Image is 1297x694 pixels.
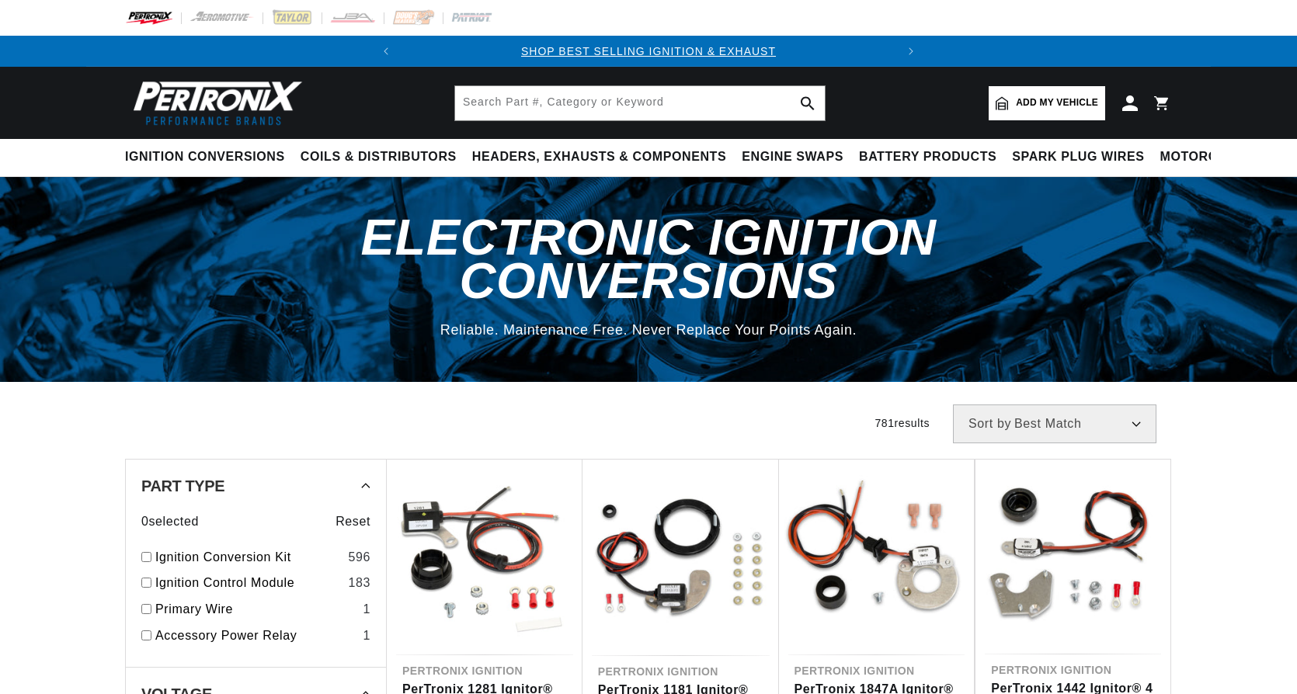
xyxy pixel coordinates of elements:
[125,139,293,175] summary: Ignition Conversions
[989,86,1105,120] a: Add my vehicle
[155,626,356,646] a: Accessory Power Relay
[1012,149,1144,165] span: Spark Plug Wires
[1160,149,1253,165] span: Motorcycle
[521,45,776,57] a: SHOP BEST SELLING IGNITION & EXHAUST
[348,547,370,567] div: 596
[348,573,370,593] div: 183
[141,478,224,494] span: Part Type
[336,512,370,532] span: Reset
[742,149,843,165] span: Engine Swaps
[402,43,895,60] div: 1 of 2
[968,418,1011,430] span: Sort by
[155,599,356,619] a: Primary Wire
[301,149,457,165] span: Coils & Distributors
[851,139,1004,175] summary: Battery Products
[859,149,996,165] span: Battery Products
[1004,139,1152,175] summary: Spark Plug Wires
[86,36,1211,67] slideshow-component: Translation missing: en.sections.announcements.announcement_bar
[141,512,199,532] span: 0 selected
[363,599,370,619] div: 1
[464,139,734,175] summary: Headers, Exhausts & Components
[370,36,402,67] button: Translation missing: en.sections.announcements.previous_announcement
[402,43,895,60] div: Announcement
[125,149,285,165] span: Ignition Conversions
[440,322,857,338] span: Reliable. Maintenance Free. Never Replace Your Points Again.
[895,36,927,67] button: Translation missing: en.sections.announcements.next_announcement
[155,547,342,567] a: Ignition Conversion Kit
[1153,139,1260,175] summary: Motorcycle
[472,149,726,165] span: Headers, Exhausts & Components
[791,86,825,120] button: search button
[361,209,937,308] span: Electronic Ignition Conversions
[363,626,370,646] div: 1
[155,573,342,593] a: Ignition Control Module
[455,86,825,120] input: Search Part #, Category or Keyword
[1016,95,1098,110] span: Add my vehicle
[734,139,851,175] summary: Engine Swaps
[953,404,1156,443] select: Sort by
[125,76,304,130] img: Pertronix
[875,417,930,429] span: 781 results
[293,139,464,175] summary: Coils & Distributors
